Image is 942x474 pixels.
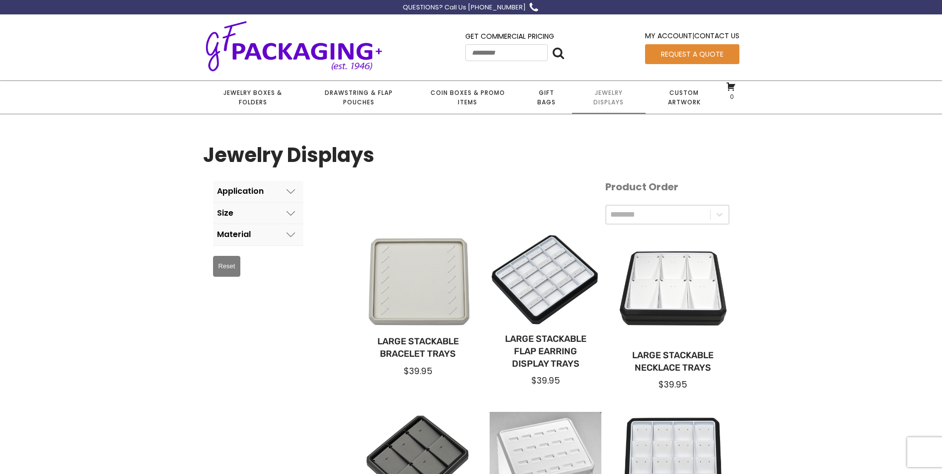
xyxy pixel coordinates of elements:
a: Large Stackable Bracelet Trays [370,335,466,360]
a: Custom Artwork [646,81,723,114]
button: Size [213,203,303,224]
h1: Jewelry Displays [203,139,374,171]
img: GF Packaging + - Established 1946 [203,19,385,73]
div: Material [217,230,251,239]
div: | [645,30,739,44]
div: Application [217,187,264,196]
a: 0 [726,81,736,100]
a: Large Stackable Flap Earring Display Trays [498,333,593,371]
a: Jewelry Displays [572,81,646,114]
div: QUESTIONS? Call Us [PHONE_NUMBER] [403,2,526,13]
a: Drawstring & Flap Pouches [303,81,414,114]
div: Size [217,209,233,218]
div: $39.95 [625,379,721,391]
div: $39.95 [498,375,593,387]
a: My Account [645,31,692,41]
a: Jewelry Boxes & Folders [203,81,303,114]
button: Application [213,181,303,202]
a: Request a Quote [645,44,739,64]
button: Material [213,224,303,245]
a: Get Commercial Pricing [465,31,554,41]
div: $39.95 [370,365,466,377]
a: Contact Us [694,31,739,41]
a: Coin Boxes & Promo Items [414,81,520,114]
a: Large Stackable Necklace Trays [625,349,721,374]
span: 0 [727,92,734,101]
a: Gift Bags [521,81,572,114]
